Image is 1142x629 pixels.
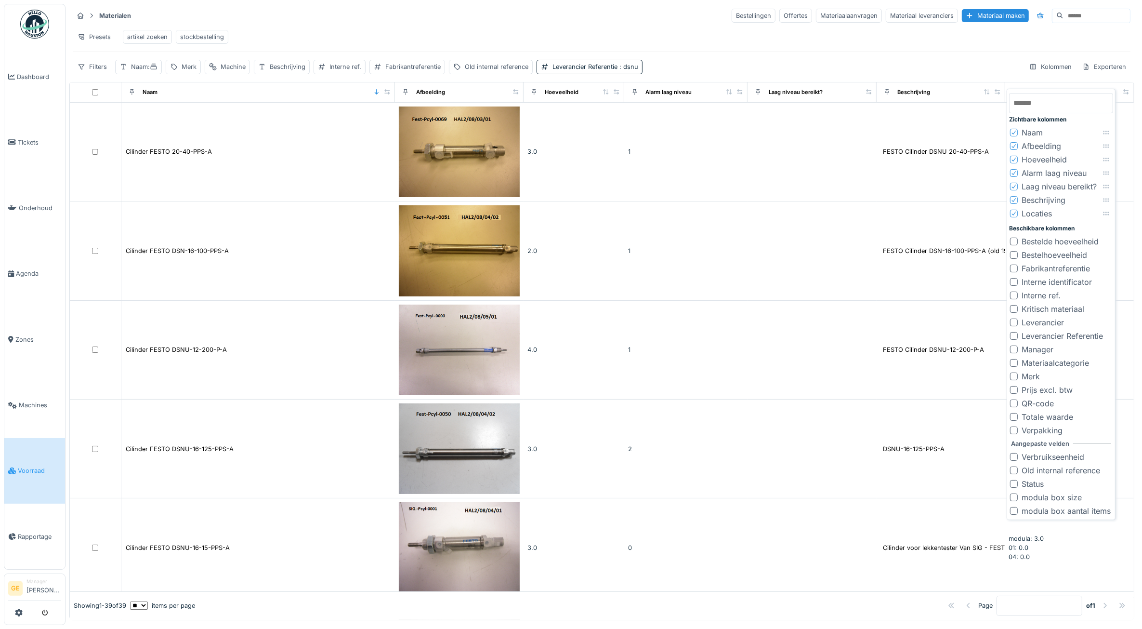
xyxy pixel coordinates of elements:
[628,147,744,156] div: 1
[18,138,61,147] span: Tickets
[399,502,520,593] img: Cilinder FESTO DSNU-16-15-PPS-A
[26,578,61,585] div: Manager
[883,246,1022,255] div: FESTO Cilinder DSN-16-100-PPS-A (old 19232)
[1009,180,1113,193] li: Laag niveau bereikt?
[628,246,744,255] div: 1
[883,345,984,354] div: FESTO Cilinder DSNU-12-200-P-A
[1022,263,1090,274] div: Fabrikantreferentie
[126,147,212,156] div: Cilinder FESTO 20-40-PPS-A
[1022,140,1061,152] div: Afbeelding
[527,147,620,156] div: 3.0
[399,205,520,296] img: Cilinder FESTO DSN-16-100-PPS-A
[886,9,958,23] div: Materiaal leveranciers
[1022,127,1043,138] div: Naam
[1009,544,1029,551] span: 01: 0.0
[1086,601,1095,610] strong: of 1
[883,543,1033,552] div: Cilinder voor lekkentester Van SIG - FESTO Rond...
[962,9,1029,22] div: Materiaal maken
[816,9,882,23] div: Materiaalaanvragen
[1022,451,1084,463] div: Verbruikseenheid
[1022,236,1099,247] div: Bestelde hoeveelheid
[17,72,61,81] span: Dashboard
[1022,505,1111,517] div: modula box aantal items
[883,444,945,454] div: DSNU-16-125-PPS-A
[978,601,993,610] div: Page
[1011,439,1069,448] div: Aangepaste velden
[1009,166,1113,180] li: Alarm laag niveau
[1022,317,1064,328] div: Leverancier
[15,335,61,344] span: Zones
[1022,303,1084,315] div: Kritisch materiaal
[1022,276,1092,288] div: Interne identificator
[617,63,638,70] span: : dsnu
[8,581,23,596] li: GE
[1022,208,1052,219] div: Locaties
[1026,88,1049,96] div: Locaties
[1009,153,1113,166] li: Hoeveelheid
[779,9,812,23] div: Offertes
[527,246,620,255] div: 2.0
[628,345,744,354] div: 1
[1022,330,1103,342] div: Leverancier Referentie
[131,62,158,71] div: Naam
[527,444,620,454] div: 3.0
[1009,139,1113,153] li: Afbeelding
[1022,194,1065,206] div: Beschrijving
[628,444,744,454] div: 2
[19,203,61,213] span: Onderhoud
[1022,492,1082,503] div: modula box size
[26,578,61,599] li: [PERSON_NAME]
[148,63,158,70] span: :
[95,11,135,20] strong: Materialen
[19,401,61,410] span: Machines
[769,88,823,96] div: Laag niveau bereikt?
[1022,167,1087,179] div: Alarm laag niveau
[18,466,61,475] span: Voorraad
[883,147,989,156] div: FESTO Cilinder DSNU 20-40-PPS-A
[1009,553,1030,561] span: 04: 0.0
[74,601,126,610] div: Showing 1 - 39 of 39
[399,107,520,197] img: Cilinder FESTO 20-40-PPS-A
[130,601,195,610] div: items per page
[628,543,744,552] div: 0
[126,246,229,255] div: Cilinder FESTO DSN-16-100-PPS-A
[898,88,931,96] div: Beschrijving
[527,345,620,354] div: 4.0
[1022,290,1061,301] div: Interne ref.
[1022,154,1067,165] div: Hoeveelheid
[1022,478,1044,490] div: Status
[126,543,230,552] div: Cilinder FESTO DSNU-16-15-PPS-A
[552,62,638,71] div: Leverancier Referentie
[127,32,168,41] div: artikel zoeken
[73,30,115,44] div: Presets
[329,62,361,71] div: Interne ref.
[182,62,197,71] div: Merk
[645,88,692,96] div: Alarm laag niveau
[732,9,775,23] div: Bestellingen
[1022,371,1040,382] div: Merk
[399,403,520,494] img: Cilinder FESTO DSNU-16-125-PPS-A
[1009,224,1113,233] div: Beschikbare kolommen
[20,10,49,39] img: Badge_color-CXgf-gQk.svg
[1025,60,1076,74] div: Kolommen
[221,62,246,71] div: Machine
[73,60,111,74] div: Filters
[126,444,234,454] div: Cilinder FESTO DSNU-16-125-PPS-A
[1078,60,1130,74] div: Exporteren
[416,88,445,96] div: Afbeelding
[18,532,61,541] span: Rapportage
[1009,207,1113,220] li: Locaties
[270,62,305,71] div: Beschrijving
[1022,398,1054,409] div: QR-code
[1009,193,1113,207] li: Beschrijving
[1022,465,1100,476] div: Old internal reference
[1022,384,1073,396] div: Prijs excl. btw
[180,32,224,41] div: stockbestelling
[1009,115,1113,124] div: Zichtbare kolommen
[1022,249,1087,261] div: Bestelhoeveelheid
[527,543,620,552] div: 3.0
[1022,425,1063,436] div: Verpakking
[143,88,158,96] div: Naam
[545,88,578,96] div: Hoeveelheid
[399,305,520,395] img: Cilinder FESTO DSNU-12-200-P-A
